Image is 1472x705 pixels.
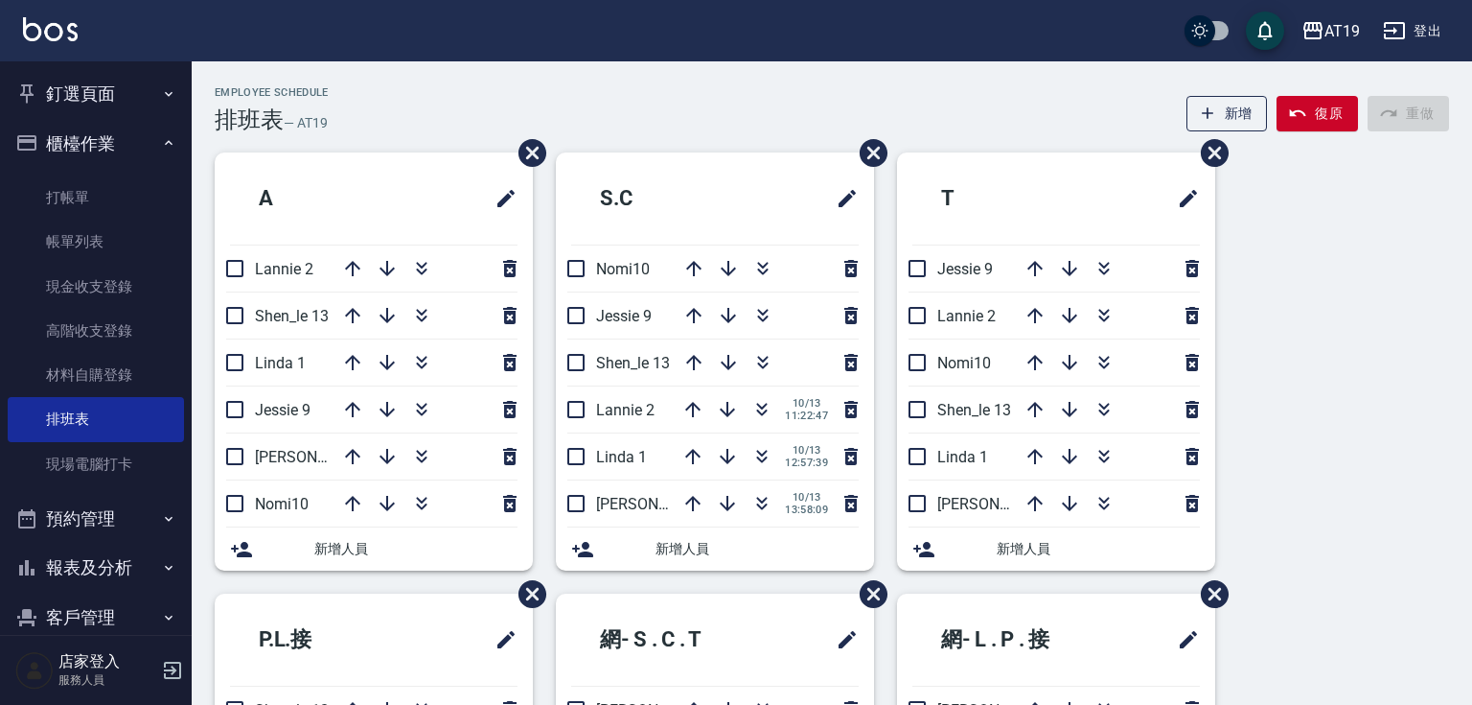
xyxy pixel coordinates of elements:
[8,309,184,353] a: 高階收支登錄
[937,260,993,278] span: Jessie 9
[255,401,310,419] span: Jessie 9
[596,260,650,278] span: Nomi10
[8,494,184,544] button: 預約管理
[655,539,859,559] span: 新增人員
[255,495,309,513] span: Nomi10
[912,164,1074,233] h2: T
[1186,566,1231,623] span: 刪除班表
[1186,96,1268,131] button: 新增
[8,69,184,119] button: 釘選頁面
[785,410,828,422] span: 11:22:47
[912,605,1122,674] h2: 網- L . P . 接
[596,448,647,466] span: Linda 1
[1186,125,1231,181] span: 刪除班表
[937,495,1065,513] span: [PERSON_NAME] 6
[8,220,184,264] a: 帳單列表
[571,605,777,674] h2: 網- S . C . T
[596,307,652,325] span: Jessie 9
[255,448,382,466] span: [PERSON_NAME] 6
[1324,19,1360,43] div: AT19
[937,401,1011,419] span: Shen_le 13
[58,671,156,689] p: 服務人員
[8,119,184,169] button: 櫃檯作業
[571,164,743,233] h2: S.C
[8,543,184,593] button: 報表及分析
[215,528,533,571] div: 新增人員
[284,113,328,133] h6: — AT19
[785,504,828,516] span: 13:58:09
[556,528,874,571] div: 新增人員
[937,307,996,325] span: Lannie 2
[483,176,517,222] span: 修改班表的標題
[997,539,1200,559] span: 新增人員
[230,605,411,674] h2: P.L.接
[785,444,828,457] span: 10/13
[8,265,184,309] a: 現金收支登錄
[937,448,988,466] span: Linda 1
[314,539,517,559] span: 新增人員
[8,397,184,441] a: 排班表
[596,401,655,419] span: Lannie 2
[8,176,184,220] a: 打帳單
[937,354,991,372] span: Nomi10
[483,617,517,663] span: 修改班表的標題
[785,457,828,469] span: 12:57:39
[824,617,859,663] span: 修改班表的標題
[1276,96,1358,131] button: 復原
[504,125,549,181] span: 刪除班表
[845,566,890,623] span: 刪除班表
[1294,12,1368,51] button: AT19
[596,354,670,372] span: Shen_le 13
[8,442,184,486] a: 現場電腦打卡
[785,397,828,410] span: 10/13
[824,176,859,222] span: 修改班表的標題
[785,491,828,504] span: 10/13
[8,593,184,643] button: 客戶管理
[596,495,724,513] span: [PERSON_NAME] 6
[845,125,890,181] span: 刪除班表
[230,164,392,233] h2: A
[255,260,313,278] span: Lannie 2
[1165,617,1200,663] span: 修改班表的標題
[1165,176,1200,222] span: 修改班表的標題
[897,528,1215,571] div: 新增人員
[215,106,284,133] h3: 排班表
[504,566,549,623] span: 刪除班表
[255,307,329,325] span: Shen_le 13
[255,354,306,372] span: Linda 1
[215,86,329,99] h2: Employee Schedule
[8,353,184,397] a: 材料自購登錄
[15,651,54,690] img: Person
[1375,13,1449,49] button: 登出
[1246,12,1284,50] button: save
[58,652,156,671] h5: 店家登入
[23,17,78,41] img: Logo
